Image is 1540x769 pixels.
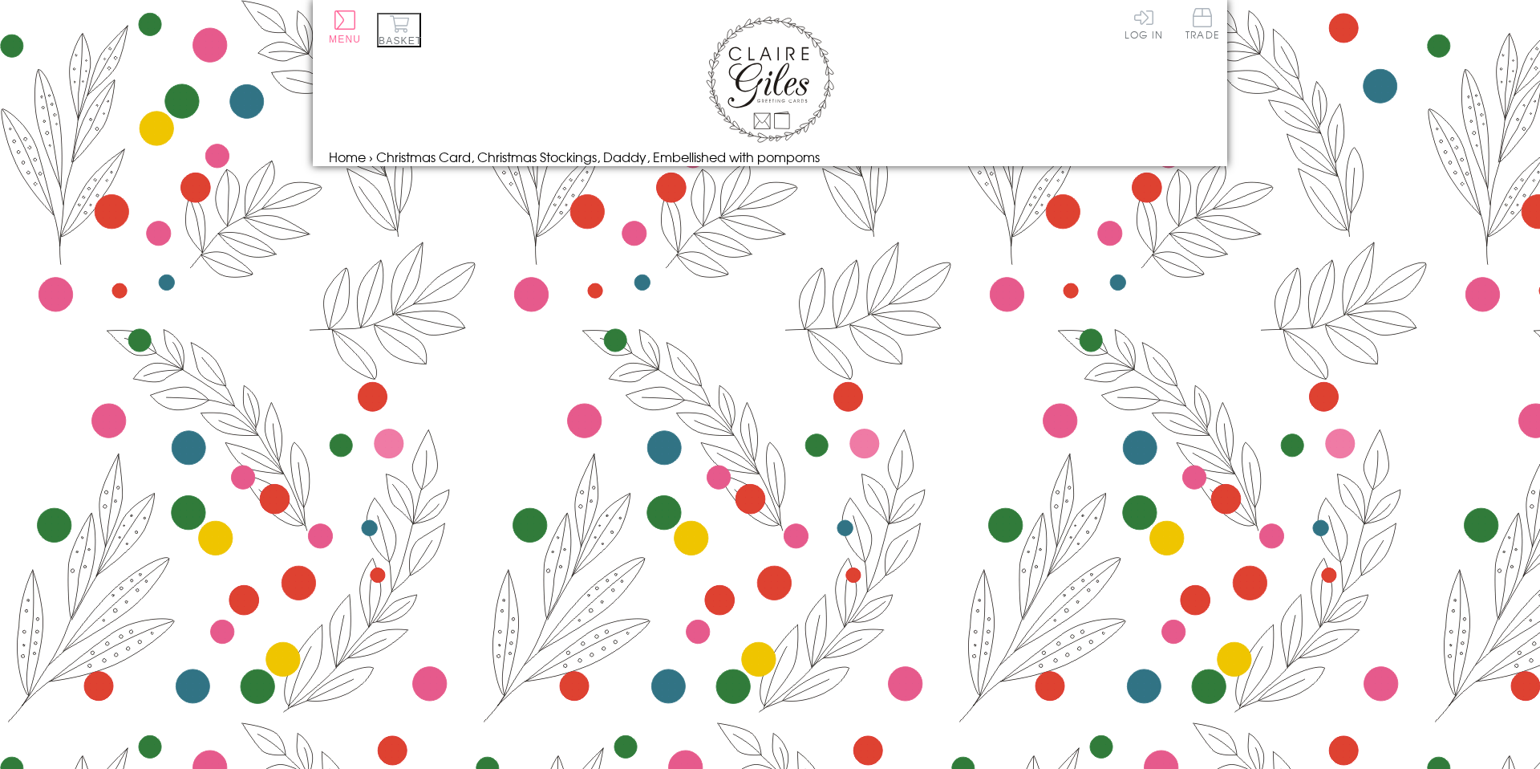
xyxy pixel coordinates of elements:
[329,10,361,45] button: Menu
[329,34,361,45] span: Menu
[369,147,373,166] span: ›
[376,147,820,166] span: Christmas Card, Christmas Stockings, Daddy, Embellished with pompoms
[706,16,834,143] img: Claire Giles Greetings Cards
[1185,8,1219,39] span: Trade
[329,147,1211,166] nav: breadcrumbs
[1125,8,1163,39] a: Log In
[1185,8,1219,43] a: Trade
[329,147,366,166] a: Home
[377,13,421,47] button: Basket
